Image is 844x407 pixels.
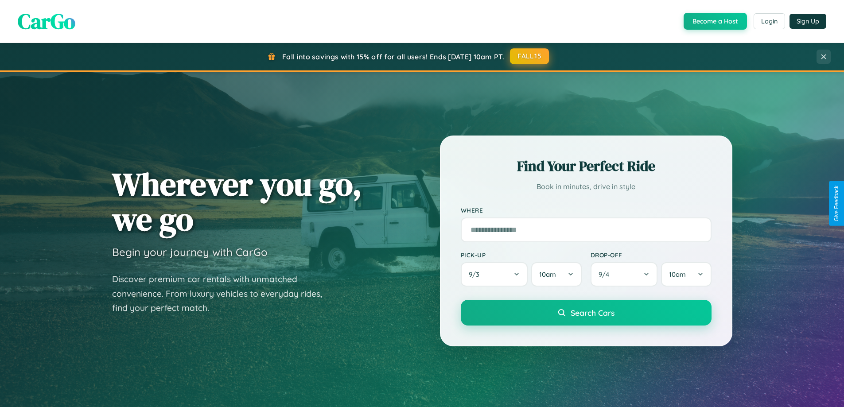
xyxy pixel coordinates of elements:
[469,270,484,279] span: 9 / 3
[112,167,362,236] h1: Wherever you go, we go
[790,14,826,29] button: Sign Up
[539,270,556,279] span: 10am
[571,308,615,318] span: Search Cars
[461,156,712,176] h2: Find Your Perfect Ride
[661,262,711,287] button: 10am
[669,270,686,279] span: 10am
[461,180,712,193] p: Book in minutes, drive in style
[833,186,840,221] div: Give Feedback
[591,251,712,259] label: Drop-off
[18,7,75,36] span: CarGo
[461,262,528,287] button: 9/3
[282,52,504,61] span: Fall into savings with 15% off for all users! Ends [DATE] 10am PT.
[112,245,268,259] h3: Begin your journey with CarGo
[591,262,658,287] button: 9/4
[461,206,712,214] label: Where
[112,272,334,315] p: Discover premium car rentals with unmatched convenience. From luxury vehicles to everyday rides, ...
[510,48,549,64] button: FALL15
[461,251,582,259] label: Pick-up
[461,300,712,326] button: Search Cars
[599,270,614,279] span: 9 / 4
[754,13,785,29] button: Login
[531,262,581,287] button: 10am
[684,13,747,30] button: Become a Host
